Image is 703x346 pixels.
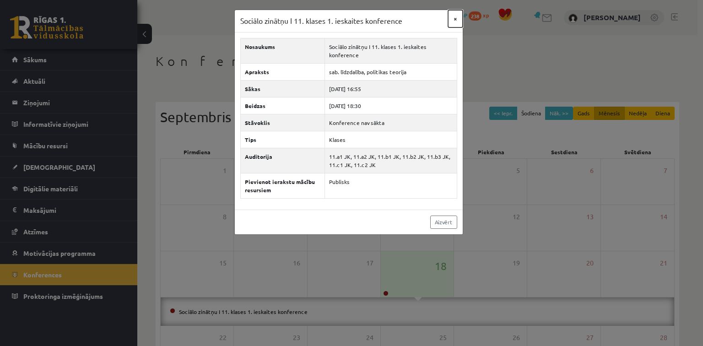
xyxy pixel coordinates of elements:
[241,80,325,97] th: Sākas
[430,216,457,229] a: Aizvērt
[324,173,457,198] td: Publisks
[241,131,325,148] th: Tips
[241,97,325,114] th: Beidzas
[241,148,325,173] th: Auditorija
[324,131,457,148] td: Klases
[241,38,325,63] th: Nosaukums
[241,114,325,131] th: Stāvoklis
[448,10,463,27] button: ×
[240,16,402,27] h3: Sociālo zinātņu I 11. klases 1. ieskaites konference
[241,63,325,80] th: Apraksts
[324,38,457,63] td: Sociālo zinātņu I 11. klases 1. ieskaites konference
[241,173,325,198] th: Pievienot ierakstu mācību resursiem
[324,114,457,131] td: Konference nav sākta
[324,80,457,97] td: [DATE] 16:55
[324,148,457,173] td: 11.a1 JK, 11.a2 JK, 11.b1 JK, 11.b2 JK, 11.b3 JK, 11.c1 JK, 11.c2 JK
[324,63,457,80] td: sab. līdzdalība, politikas teorija
[324,97,457,114] td: [DATE] 18:30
